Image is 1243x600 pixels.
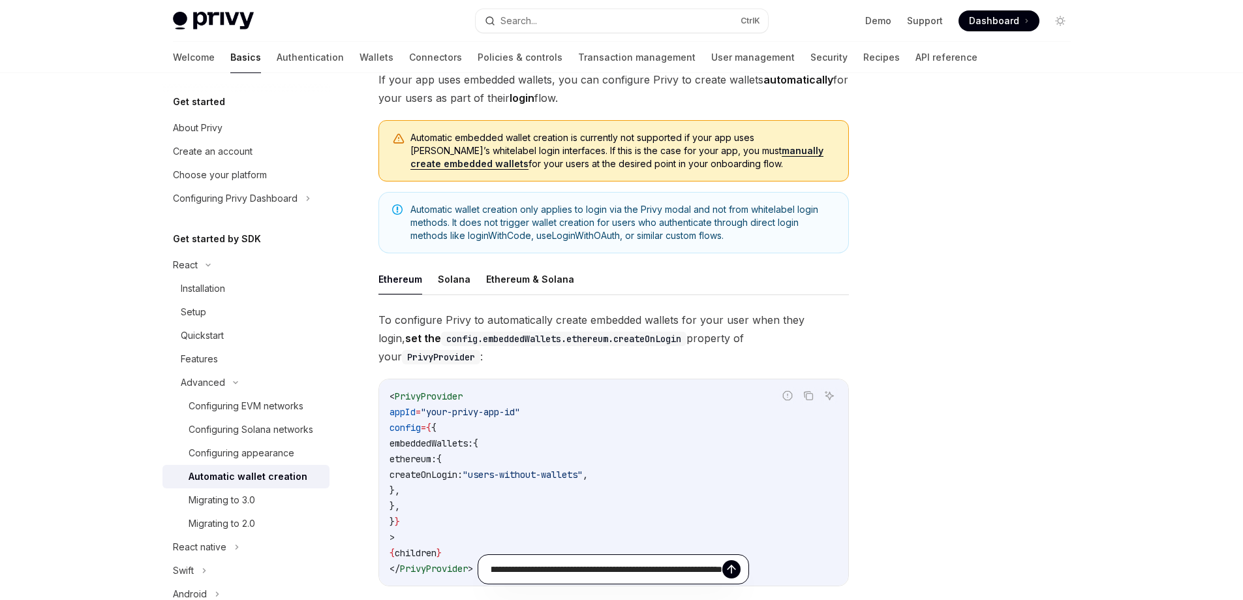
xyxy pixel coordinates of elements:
button: React native [162,535,330,559]
div: React [173,257,198,273]
div: Installation [181,281,225,296]
a: Configuring appearance [162,441,330,465]
a: Setup [162,300,330,324]
strong: automatically [763,73,833,86]
strong: set the [405,332,686,345]
a: Support [907,14,943,27]
span: }, [390,500,400,512]
div: Migrating to 3.0 [189,492,255,508]
div: Migrating to 2.0 [189,516,255,531]
span: Dashboard [969,14,1019,27]
div: Configuring appearance [189,445,294,461]
button: Send message [722,560,741,578]
div: Advanced [181,375,225,390]
code: config.embeddedWallets.ethereum.createOnLogin [441,332,686,346]
svg: Note [392,204,403,215]
a: Authentication [277,42,344,73]
a: Connectors [409,42,462,73]
span: , [583,469,588,481]
button: Copy the contents from the code block [800,387,817,404]
span: Ctrl K [741,16,760,26]
button: React [162,253,330,277]
button: Report incorrect code [779,387,796,404]
a: Migrating to 2.0 [162,512,330,535]
button: Ethereum & Solana [486,264,574,294]
a: Wallets [360,42,393,73]
div: Setup [181,304,206,320]
span: Automatic wallet creation only applies to login via the Privy modal and not from whitelabel login... [410,203,835,242]
a: Basics [230,42,261,73]
button: Search...CtrlK [476,9,768,33]
div: Automatic wallet creation [189,469,307,484]
a: Transaction management [578,42,696,73]
span: { [390,547,395,559]
div: Swift [173,563,194,578]
div: Search... [500,13,537,29]
a: Dashboard [959,10,1039,31]
span: } [395,516,400,528]
span: { [426,422,431,434]
span: } [437,547,442,559]
span: < [390,390,395,402]
button: Swift [162,559,330,582]
span: }, [390,484,400,496]
span: { [473,437,478,449]
a: Create an account [162,140,330,163]
div: Quickstart [181,328,224,343]
span: embeddedWallets: [390,437,473,449]
div: Features [181,351,218,367]
span: If your app uses embedded wallets, you can configure Privy to create wallets for your users as pa... [378,71,849,107]
h5: Get started by SDK [173,231,261,247]
a: User management [711,42,795,73]
h5: Get started [173,94,225,110]
div: Choose your platform [173,167,267,183]
span: = [416,406,421,418]
span: = [421,422,426,434]
span: "your-privy-app-id" [421,406,520,418]
span: children [395,547,437,559]
a: Configuring EVM networks [162,394,330,418]
a: Choose your platform [162,163,330,187]
span: To configure Privy to automatically create embedded wallets for your user when they login, proper... [378,311,849,366]
span: ethereum: [390,453,437,465]
span: "users-without-wallets" [463,469,583,481]
a: Automatic wallet creation [162,465,330,488]
a: Migrating to 3.0 [162,488,330,512]
a: About Privy [162,116,330,140]
div: Configuring EVM networks [189,398,303,414]
span: { [437,453,442,465]
span: appId [390,406,416,418]
svg: Warning [392,133,405,146]
button: Toggle dark mode [1050,10,1071,31]
a: Installation [162,277,330,300]
span: } [390,516,395,528]
a: Configuring Solana networks [162,418,330,441]
a: API reference [915,42,977,73]
div: Create an account [173,144,253,159]
button: Solana [438,264,470,294]
a: Recipes [863,42,900,73]
a: Security [810,42,848,73]
a: Features [162,347,330,371]
div: React native [173,539,226,555]
a: Policies & controls [478,42,562,73]
span: createOnLogin: [390,469,463,481]
div: Configuring Solana networks [189,422,313,437]
strong: login [510,91,534,104]
a: Welcome [173,42,215,73]
span: PrivyProvider [395,390,463,402]
button: Advanced [162,371,330,394]
button: Configuring Privy Dashboard [162,187,330,210]
button: Ethereum [378,264,422,294]
span: Automatic embedded wallet creation is currently not supported if your app uses [PERSON_NAME]’s wh... [410,131,835,170]
span: { [431,422,437,434]
div: Configuring Privy Dashboard [173,191,298,206]
a: Demo [865,14,891,27]
div: About Privy [173,120,223,136]
code: PrivyProvider [402,350,480,364]
span: config [390,422,421,434]
a: Quickstart [162,324,330,347]
input: Ask a question... [491,555,722,584]
button: Ask AI [821,387,838,404]
span: > [390,531,395,543]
